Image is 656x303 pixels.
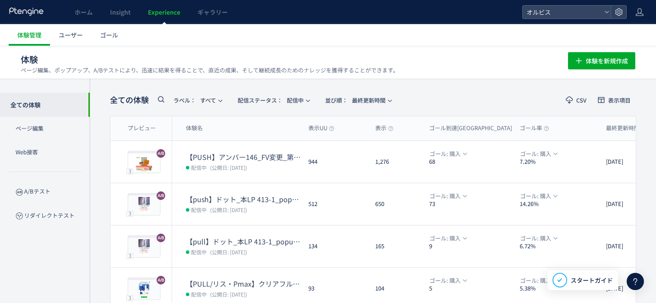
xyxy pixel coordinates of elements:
span: ユーザー [59,31,83,39]
span: Insight [110,8,131,16]
span: Experience [148,8,180,16]
span: ホーム [75,8,93,16]
span: ゴール [100,31,118,39]
span: 体験管理 [17,31,41,39]
span: スタートガイド [571,276,613,285]
span: ギャラリー [198,8,228,16]
span: オルビス [524,6,601,19]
